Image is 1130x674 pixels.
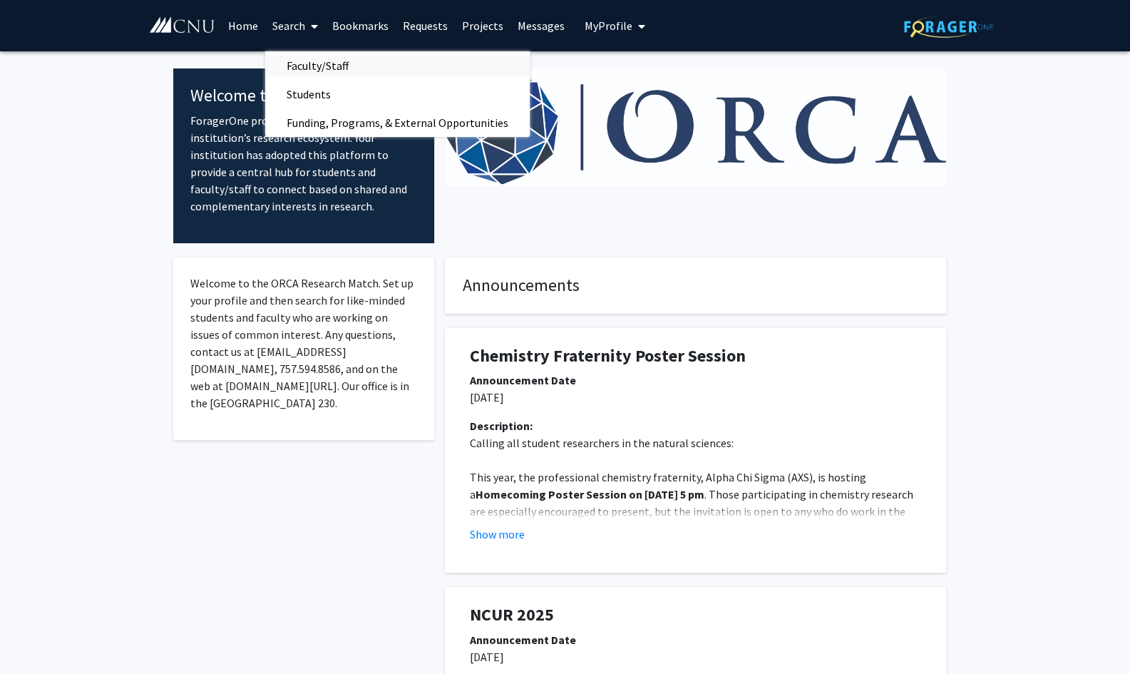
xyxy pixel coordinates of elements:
strong: Homecoming Poster Session on [DATE] 5 pm [476,487,704,501]
p: Calling all student researchers in the natural sciences: [470,434,921,451]
div: Announcement Date [470,372,921,389]
p: This year, the professional chemistry fraternity, Alpha Chi Sigma (AXS), is hosting a . Those par... [470,469,921,657]
a: Faculty/Staff [265,55,530,76]
div: Description: [470,417,921,434]
a: Home [221,1,265,51]
h1: Chemistry Fraternity Poster Session [470,346,921,367]
div: Announcement Date [470,631,921,648]
a: Funding, Programs, & External Opportunities [265,112,530,133]
a: Search [265,1,325,51]
a: Bookmarks [325,1,396,51]
a: Students [265,83,530,105]
span: Faculty/Staff [265,51,370,80]
p: [DATE] [470,389,921,406]
img: Cover Image [445,68,946,186]
span: Funding, Programs, & External Opportunities [265,108,530,137]
p: [DATE] [470,648,921,665]
p: Welcome to the ORCA Research Match. Set up your profile and then search for like-minded students ... [190,275,418,412]
span: My Profile [585,19,632,33]
span: Students [265,80,352,108]
iframe: Chat [11,610,61,663]
p: ForagerOne provides an entry point into our institution’s research ecosystem. Your institution ha... [190,112,418,215]
img: Christopher Newport University Logo [148,16,216,34]
img: ForagerOne Logo [904,16,993,38]
h4: Announcements [463,275,928,296]
a: Requests [396,1,455,51]
h1: NCUR 2025 [470,605,921,626]
a: Projects [455,1,510,51]
a: Messages [510,1,572,51]
button: Show more [470,526,525,543]
h4: Welcome to ForagerOne [190,86,418,106]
